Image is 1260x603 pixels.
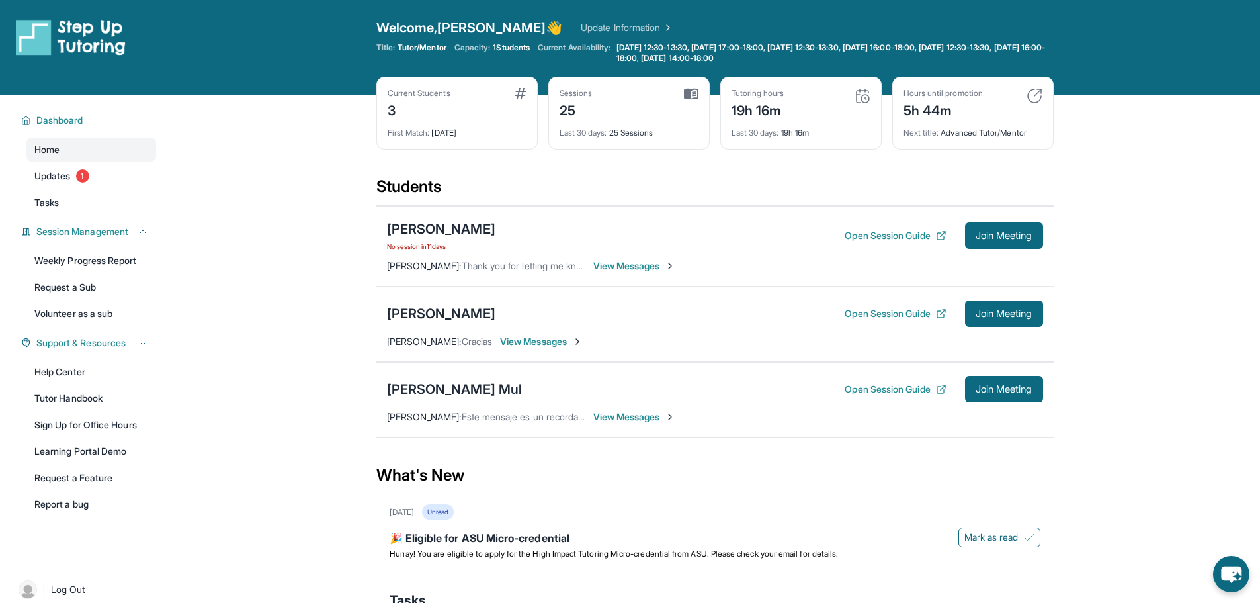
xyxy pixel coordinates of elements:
span: Este mensaje es un recordatorio de que la sesión con [PERSON_NAME] comenzará en 15 minutos. [462,411,874,422]
div: Sessions [560,88,593,99]
div: [PERSON_NAME] [387,220,495,238]
a: [DATE] 12:30-13:30, [DATE] 17:00-18:00, [DATE] 12:30-13:30, [DATE] 16:00-18:00, [DATE] 12:30-13:3... [614,42,1054,64]
span: Thank you for letting me know [462,260,589,271]
span: Welcome, [PERSON_NAME] 👋 [376,19,563,37]
div: [DATE] [388,120,526,138]
span: Gracias [462,336,493,347]
span: | [42,582,46,598]
span: Title: [376,42,395,53]
span: Next title : [903,128,939,138]
img: Chevron-Right [572,336,583,347]
button: Join Meeting [965,376,1043,402]
div: Students [376,176,1054,205]
a: Help Center [26,360,156,384]
div: What's New [376,446,1054,504]
button: Session Management [31,225,148,238]
div: 🎉 Eligible for ASU Micro-credential [390,530,1040,549]
a: Learning Portal Demo [26,440,156,463]
div: 25 [560,99,593,120]
span: Tutor/Mentor [398,42,446,53]
span: Mark as read [964,531,1019,544]
div: Current Students [388,88,450,99]
img: Chevron-Right [665,261,675,271]
div: 25 Sessions [560,120,698,138]
div: 19h 16m [732,120,870,138]
button: Open Session Guide [845,307,946,320]
img: card [515,88,526,99]
span: [PERSON_NAME] : [387,411,462,422]
button: Support & Resources [31,336,148,349]
div: [DATE] [390,507,414,518]
a: Request a Feature [26,466,156,490]
button: Dashboard [31,114,148,127]
a: Weekly Progress Report [26,249,156,273]
div: [PERSON_NAME] Mul [387,380,523,398]
img: user-img [19,580,37,599]
span: Join Meeting [976,310,1032,318]
button: Open Session Guide [845,383,946,396]
div: Tutoring hours [732,88,784,99]
span: Tasks [34,196,59,209]
span: Session Management [36,225,128,238]
span: Join Meeting [976,232,1032,240]
a: Sign Up for Office Hours [26,413,156,437]
button: Open Session Guide [845,229,946,242]
span: View Messages [500,335,583,348]
img: logo [16,19,126,56]
a: Update Information [581,21,673,34]
button: Join Meeting [965,222,1043,249]
span: Join Meeting [976,385,1032,393]
span: Dashboard [36,114,83,127]
span: 1 Students [493,42,530,53]
a: Tasks [26,191,156,214]
button: Join Meeting [965,301,1043,327]
span: Capacity: [454,42,491,53]
img: card [1027,88,1042,104]
a: Updates1 [26,164,156,188]
div: 19h 16m [732,99,784,120]
a: Request a Sub [26,275,156,299]
div: Hours until promotion [903,88,983,99]
img: card [684,88,698,100]
img: card [855,88,870,104]
span: Log Out [51,583,85,596]
span: Current Availability: [538,42,610,64]
a: Volunteer as a sub [26,302,156,326]
span: Hurray! You are eligible to apply for the High Impact Tutoring Micro-credential from ASU. Please ... [390,549,839,559]
span: First Match : [388,128,430,138]
span: View Messages [593,259,676,273]
img: Mark as read [1024,532,1034,543]
a: Home [26,138,156,162]
img: Chevron-Right [665,412,675,422]
img: Chevron Right [660,21,673,34]
span: Support & Resources [36,336,126,349]
span: 1 [76,169,89,183]
span: [DATE] 12:30-13:30, [DATE] 17:00-18:00, [DATE] 12:30-13:30, [DATE] 16:00-18:00, [DATE] 12:30-13:3... [616,42,1051,64]
span: Home [34,143,60,156]
div: [PERSON_NAME] [387,304,495,323]
span: Last 30 days : [560,128,607,138]
div: 3 [388,99,450,120]
span: No session in 11 days [387,241,495,252]
a: Tutor Handbook [26,387,156,410]
span: [PERSON_NAME] : [387,260,462,271]
div: Unread [422,504,454,520]
span: View Messages [593,410,676,424]
div: 5h 44m [903,99,983,120]
span: [PERSON_NAME] : [387,336,462,347]
span: Last 30 days : [732,128,779,138]
div: Advanced Tutor/Mentor [903,120,1042,138]
span: Updates [34,169,71,183]
a: Report a bug [26,492,156,516]
button: chat-button [1213,556,1249,592]
button: Mark as read [958,528,1040,547]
